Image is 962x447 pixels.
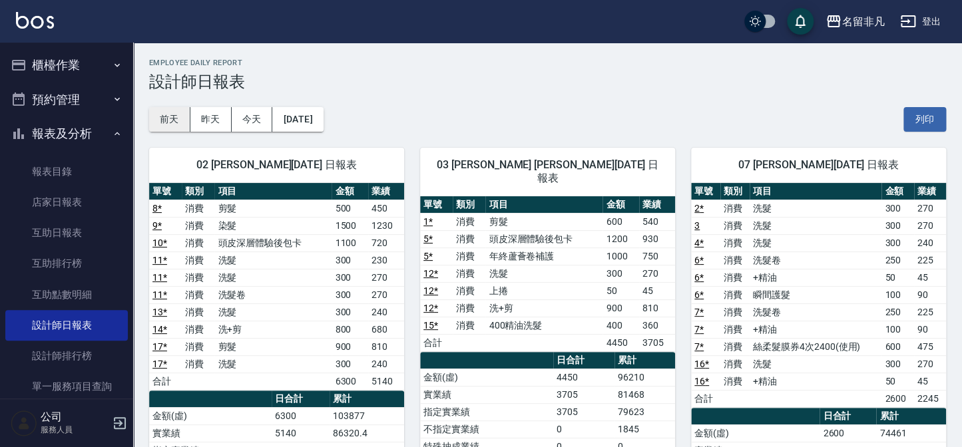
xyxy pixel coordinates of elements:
td: 300 [332,251,367,269]
h3: 設計師日報表 [149,73,946,91]
button: 今天 [232,107,273,132]
td: 洗+剪 [485,299,602,317]
td: 3705 [639,334,675,351]
th: 單號 [691,183,720,200]
a: 互助點數明細 [5,279,128,310]
td: 消費 [182,234,214,251]
td: 225 [914,251,946,269]
td: 225 [914,303,946,321]
td: 洗髮 [214,251,332,269]
a: 設計師日報表 [5,310,128,341]
th: 業績 [639,196,675,214]
td: 1000 [602,247,638,265]
td: 100 [881,321,913,338]
td: 金額(虛) [691,424,820,442]
button: 名留非凡 [820,8,889,35]
td: 消費 [182,321,214,338]
td: 消費 [453,265,485,282]
h5: 公司 [41,410,109,424]
td: 洗髮 [750,200,881,217]
td: 900 [602,299,638,317]
th: 金額 [332,183,367,200]
th: 項目 [485,196,602,214]
td: 洗髮 [750,234,881,251]
td: 消費 [453,247,485,265]
td: 指定實業績 [420,403,553,420]
td: 240 [368,355,404,372]
th: 單號 [149,183,182,200]
th: 單號 [420,196,453,214]
td: 消費 [720,372,750,390]
td: 年終蘆薈卷補護 [485,247,602,265]
td: 45 [914,372,946,390]
button: [DATE] [272,107,323,132]
td: 洗髮卷 [750,251,881,269]
a: 單一服務項目查詢 [5,371,128,402]
td: 270 [914,200,946,217]
td: 洗髮 [214,303,332,321]
td: 4450 [602,334,638,351]
td: +精油 [750,269,881,286]
td: 消費 [182,217,214,234]
button: 櫃檯作業 [5,48,128,82]
td: 消費 [720,338,750,355]
th: 金額 [602,196,638,214]
td: 300 [332,303,367,321]
td: 270 [368,286,404,303]
td: 250 [881,251,913,269]
td: 400 [602,317,638,334]
td: +精油 [750,321,881,338]
td: 剪髮 [214,200,332,217]
td: 消費 [182,286,214,303]
td: 剪髮 [485,213,602,230]
td: 240 [914,234,946,251]
td: 消費 [720,251,750,269]
td: 1200 [602,230,638,247]
td: 消費 [453,317,485,334]
button: 登出 [895,9,946,34]
td: 1845 [614,420,675,438]
th: 累計 [876,408,946,425]
td: 86320.4 [330,424,404,442]
td: 5140 [368,372,404,390]
td: 消費 [182,200,214,217]
th: 日合計 [272,390,330,408]
td: 930 [639,230,675,247]
td: 720 [368,234,404,251]
td: 230 [368,251,404,269]
td: 400精油洗髮 [485,317,602,334]
td: 合計 [149,372,182,390]
button: 昨天 [190,107,232,132]
td: 1230 [368,217,404,234]
th: 日合計 [820,408,876,425]
button: 列印 [903,107,946,132]
th: 累計 [330,390,404,408]
td: 消費 [720,355,750,372]
td: 洗髮卷 [214,286,332,303]
td: 600 [881,338,913,355]
th: 業績 [368,183,404,200]
th: 類別 [182,183,214,200]
img: Logo [16,12,54,29]
td: 96210 [614,369,675,386]
td: 消費 [182,338,214,355]
td: 6300 [332,372,367,390]
td: 6300 [272,407,330,424]
td: 50 [881,372,913,390]
span: 02 [PERSON_NAME][DATE] 日報表 [165,158,388,172]
td: 消費 [182,269,214,286]
td: 3705 [553,386,614,403]
td: 消費 [182,251,214,269]
td: 洗髮 [214,269,332,286]
td: 90 [914,321,946,338]
table: a dense table [149,183,404,390]
td: 金額(虛) [420,369,553,386]
td: 1500 [332,217,367,234]
td: 頭皮深層體驗後包卡 [214,234,332,251]
td: 300 [881,217,913,234]
td: 消費 [453,299,485,317]
td: 600 [602,213,638,230]
td: 頭皮深層體驗後包卡 [485,230,602,247]
td: 洗髮 [485,265,602,282]
td: 消費 [720,200,750,217]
